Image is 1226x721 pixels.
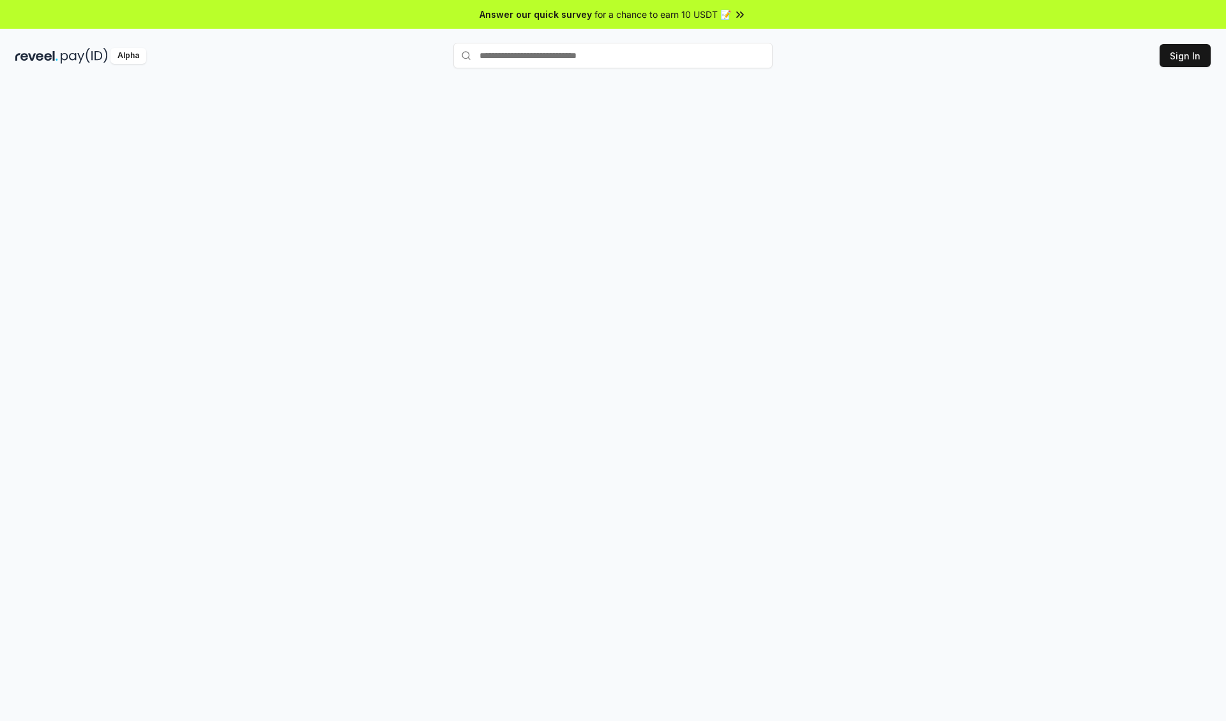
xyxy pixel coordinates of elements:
span: Answer our quick survey [480,8,592,21]
img: reveel_dark [15,48,58,64]
span: for a chance to earn 10 USDT 📝 [594,8,731,21]
img: pay_id [61,48,108,64]
button: Sign In [1160,44,1211,67]
div: Alpha [110,48,146,64]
